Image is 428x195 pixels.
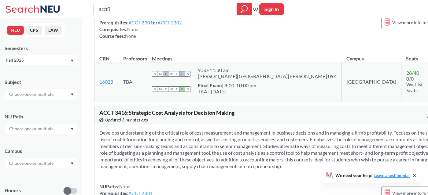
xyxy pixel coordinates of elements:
p: Honors [5,187,21,194]
span: M [157,71,163,77]
input: Choose one or multiple [6,91,57,98]
span: S [185,86,190,92]
span: T [163,86,168,92]
button: Sign In [259,3,284,15]
a: 16023 [99,79,113,85]
span: 0/0 Waitlist Seats [406,76,423,93]
svg: Dropdown arrow [71,128,74,130]
span: F [179,71,185,77]
span: M [157,86,163,92]
span: S [152,71,157,77]
input: Class, professor, course number, "phrase" [98,4,232,14]
span: 28 / 40 [406,70,419,76]
span: W [168,86,174,92]
button: LAW [45,26,62,35]
td: TBA [118,62,147,101]
a: Leave a testimonial [374,173,410,178]
div: NU Path [5,113,77,120]
div: [PERSON_NAME][GEOGRAPHIC_DATA][PERSON_NAME] 094 [198,73,337,79]
div: 9:50 - 11:30 am [198,67,337,73]
div: magnifying glass [237,3,252,15]
b: Final Exam [198,82,222,88]
input: Choose one or multiple [6,160,57,167]
div: CRN [99,55,109,62]
span: T [163,71,168,77]
span: None [125,33,136,39]
th: Campus [341,49,401,62]
div: Campus [5,148,77,154]
span: Updated 3 minutes ago [105,117,148,123]
svg: Dropdown arrow [71,162,74,165]
th: Professors [118,49,147,62]
span: ACCT 3416 : Strategic Cost Analysis for Decision Making [99,109,234,116]
div: Dropdown arrow [5,158,77,168]
svg: Dropdown arrow [71,93,74,96]
div: Dropdown arrow [5,89,77,99]
div: Fall 2025Dropdown arrow [5,55,77,65]
button: CPS [26,26,42,35]
div: | 8:00-10:00 am [198,82,256,88]
a: ACCT 2301 [128,20,153,25]
a: ACCT 2302 [157,20,182,25]
div: Semesters [5,45,77,52]
svg: Dropdown arrow [71,60,74,62]
th: Meetings [147,49,342,62]
span: F [179,86,185,92]
span: We need your help! [335,173,410,178]
span: S [185,71,190,77]
span: T [174,71,179,77]
span: S [152,86,157,92]
svg: magnifying glass [241,5,248,13]
span: W [168,71,174,77]
div: Fall 2025 [6,57,70,63]
th: Seats [401,49,428,62]
button: NEU [7,26,24,35]
div: TBA | [DATE] [198,88,256,95]
input: Choose one or multiple [6,125,57,132]
td: [GEOGRAPHIC_DATA] [341,62,401,101]
span: T [174,86,179,92]
span: None [119,184,130,189]
div: Dropdown arrow [5,124,77,134]
div: NUPaths: Prerequisites: or Corequisites: Course fees: [99,13,182,39]
div: Subject [5,79,77,85]
span: None [127,27,138,32]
